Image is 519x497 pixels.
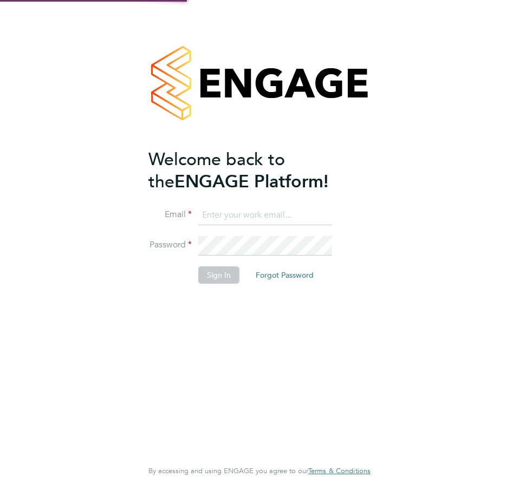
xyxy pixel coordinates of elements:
[148,148,360,193] h2: ENGAGE Platform!
[148,209,192,220] label: Email
[198,206,332,225] input: Enter your work email...
[247,266,322,284] button: Forgot Password
[308,467,371,475] a: Terms & Conditions
[148,149,285,192] span: Welcome back to the
[198,266,239,284] button: Sign In
[148,239,192,251] label: Password
[148,466,371,475] span: By accessing and using ENGAGE you agree to our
